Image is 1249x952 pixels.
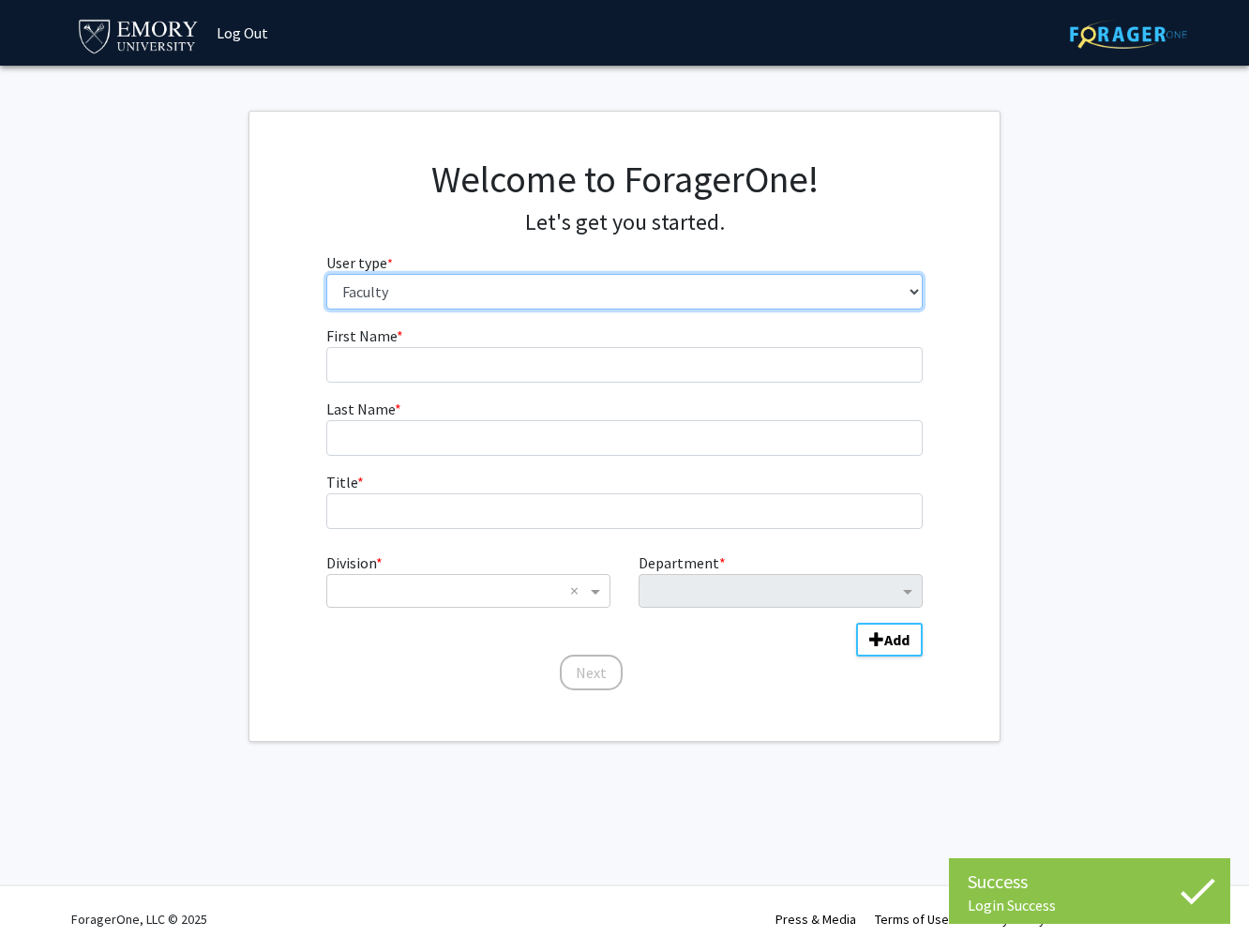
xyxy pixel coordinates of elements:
ng-select: Department [639,574,923,608]
iframe: Chat [14,868,80,938]
div: Division [312,552,624,608]
a: Press & Media [775,911,856,928]
img: Emory University Logo [76,14,201,56]
h1: Welcome to ForagerOne! [326,157,924,202]
button: Next [560,655,623,690]
button: Add Division/Department [856,623,923,657]
div: ForagerOne, LLC © 2025 [71,886,207,952]
span: Clear all [570,580,586,602]
span: Last Name [326,400,395,418]
b: Add [884,630,910,649]
img: ForagerOne Logo [1070,20,1187,49]
a: Terms of Use [875,911,949,928]
span: First Name [326,326,397,345]
ng-select: Division [326,574,610,608]
div: Login Success [968,896,1211,914]
div: Success [968,868,1211,896]
span: Title [326,473,357,491]
label: User type [326,251,393,274]
h4: Let's get you started. [326,209,924,236]
div: Department [624,552,937,608]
